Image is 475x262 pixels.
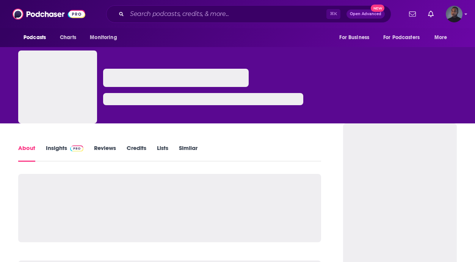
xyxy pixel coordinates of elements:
[85,30,127,45] button: open menu
[18,30,56,45] button: open menu
[383,32,420,43] span: For Podcasters
[371,5,384,12] span: New
[346,9,385,19] button: Open AdvancedNew
[326,9,340,19] span: ⌘ K
[106,5,391,23] div: Search podcasts, credits, & more...
[446,6,462,22] span: Logged in as jarryd.boyd
[429,30,457,45] button: open menu
[60,32,76,43] span: Charts
[127,144,146,162] a: Credits
[24,32,46,43] span: Podcasts
[90,32,117,43] span: Monitoring
[70,145,83,152] img: Podchaser Pro
[334,30,379,45] button: open menu
[446,6,462,22] img: User Profile
[350,12,381,16] span: Open Advanced
[406,8,419,21] a: Show notifications dropdown
[157,144,168,162] a: Lists
[434,32,447,43] span: More
[127,8,326,20] input: Search podcasts, credits, & more...
[378,30,431,45] button: open menu
[46,144,83,162] a: InsightsPodchaser Pro
[425,8,437,21] a: Show notifications dropdown
[339,32,369,43] span: For Business
[446,6,462,22] button: Show profile menu
[179,144,198,162] a: Similar
[94,144,116,162] a: Reviews
[13,7,85,21] img: Podchaser - Follow, Share and Rate Podcasts
[55,30,81,45] a: Charts
[18,144,35,162] a: About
